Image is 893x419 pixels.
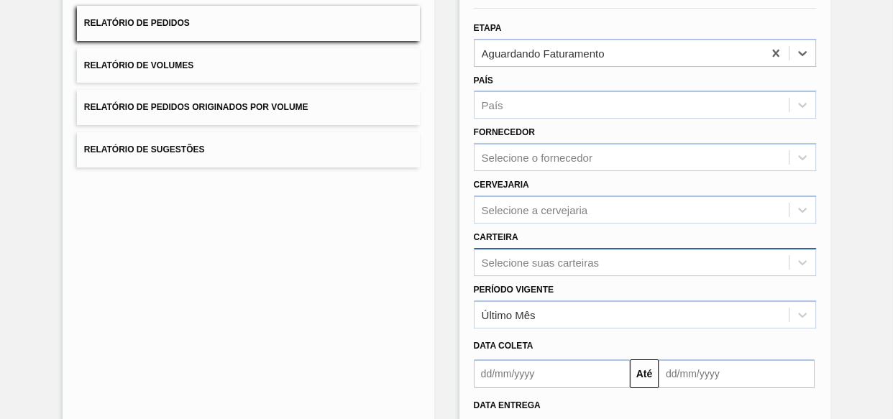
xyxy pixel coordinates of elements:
label: Fornecedor [474,127,535,137]
button: Relatório de Pedidos [77,6,420,41]
span: Data entrega [474,400,541,410]
div: Último Mês [482,308,536,321]
button: Relatório de Sugestões [77,132,420,167]
div: Aguardando Faturamento [482,47,605,59]
span: Relatório de Volumes [84,60,193,70]
label: Período Vigente [474,285,554,295]
div: Selecione o fornecedor [482,152,592,164]
span: Data coleta [474,341,533,351]
button: Relatório de Pedidos Originados por Volume [77,90,420,125]
input: dd/mm/yyyy [659,359,815,388]
button: Até [630,359,659,388]
input: dd/mm/yyyy [474,359,630,388]
label: Etapa [474,23,502,33]
div: Selecione a cervejaria [482,203,588,216]
div: País [482,99,503,111]
label: País [474,75,493,86]
span: Relatório de Pedidos [84,18,190,28]
span: Relatório de Pedidos Originados por Volume [84,102,308,112]
span: Relatório de Sugestões [84,144,205,155]
button: Relatório de Volumes [77,48,420,83]
label: Cervejaria [474,180,529,190]
div: Selecione suas carteiras [482,256,599,268]
label: Carteira [474,232,518,242]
